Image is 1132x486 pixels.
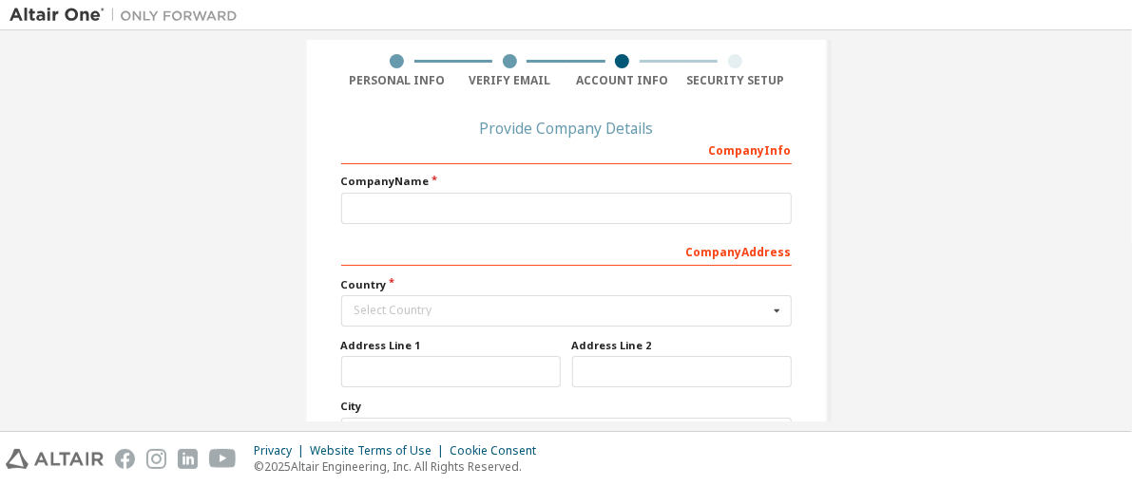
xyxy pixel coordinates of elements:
div: Verify Email [453,73,566,88]
div: Personal Info [341,73,454,88]
label: City [341,399,792,414]
label: Company Name [341,174,792,189]
img: altair_logo.svg [6,449,104,469]
div: Security Setup [679,73,792,88]
img: facebook.svg [115,449,135,469]
label: Address Line 1 [341,338,561,353]
div: Company Info [341,134,792,164]
img: Altair One [10,6,247,25]
p: © 2025 Altair Engineering, Inc. All Rights Reserved. [254,458,547,475]
div: Account Info [566,73,680,88]
img: youtube.svg [209,449,237,469]
div: Provide Company Details [341,122,792,134]
label: Address Line 2 [572,338,792,353]
div: Select Country [355,305,768,316]
div: Company Address [341,235,792,266]
div: Privacy [254,443,310,458]
label: Country [341,277,792,292]
div: Website Terms of Use [310,443,450,458]
img: linkedin.svg [178,449,198,469]
div: Cookie Consent [450,443,547,458]
img: instagram.svg [146,449,166,469]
